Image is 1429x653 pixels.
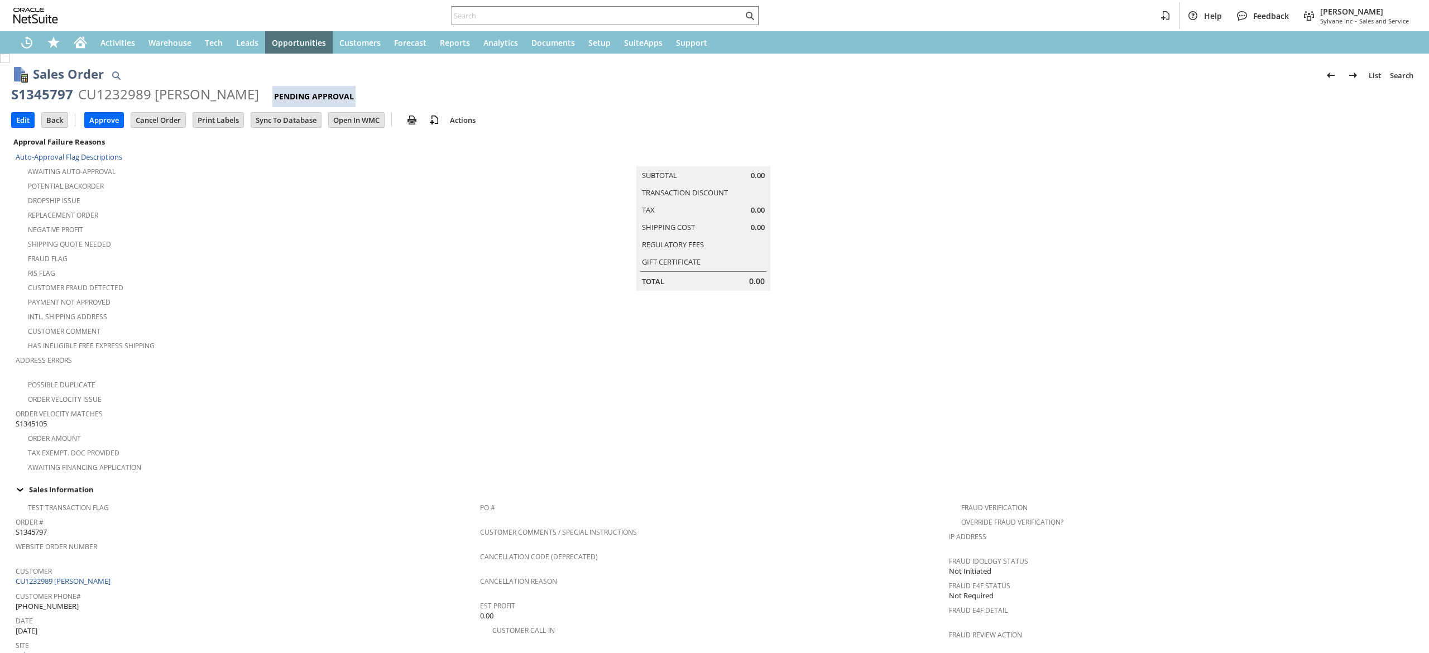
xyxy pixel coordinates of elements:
a: Fraud Review Action [949,630,1022,640]
a: Customer Call-in [492,626,555,635]
span: 0.00 [751,170,765,181]
a: Gift Certificate [642,257,701,267]
span: - [1355,17,1357,25]
span: Documents [531,37,575,48]
a: Leads [229,31,265,54]
a: Tax [642,205,655,215]
a: Awaiting Auto-Approval [28,167,116,176]
span: Warehouse [148,37,191,48]
span: Not Required [949,590,994,601]
a: Cancellation Reason [480,577,557,586]
span: Leads [236,37,258,48]
a: Opportunities [265,31,333,54]
div: Approval Failure Reasons [11,135,476,149]
span: Support [676,37,707,48]
caption: Summary [636,148,770,166]
a: Replacement Order [28,210,98,220]
input: Approve [85,113,123,127]
a: Customer Phone# [16,592,81,601]
span: Forecast [394,37,426,48]
a: Shipping Quote Needed [28,239,111,249]
input: Back [42,113,68,127]
a: Fraud E4F Status [949,581,1010,590]
span: Activities [100,37,135,48]
a: Order Amount [28,434,81,443]
span: Tech [205,37,223,48]
div: CU1232989 [PERSON_NAME] [78,85,259,103]
span: Setup [588,37,611,48]
a: PO # [480,503,495,512]
a: Dropship Issue [28,196,80,205]
a: Auto-Approval Flag Descriptions [16,152,122,162]
span: Customers [339,37,381,48]
a: Search [1385,66,1418,84]
span: Reports [440,37,470,48]
input: Open In WMC [329,113,384,127]
a: Reports [433,31,477,54]
img: Next [1346,69,1360,82]
div: Pending Approval [272,86,356,107]
a: Negative Profit [28,225,83,234]
a: Fraud Idology Status [949,556,1028,566]
a: Fraud Verification [961,503,1028,512]
a: Est Profit [480,601,515,611]
a: Date [16,616,33,626]
a: Actions [445,115,480,125]
span: Not Initiated [949,566,991,577]
a: Transaction Discount [642,188,728,198]
a: Site [16,641,29,650]
span: S1345797 [16,527,47,537]
svg: Shortcuts [47,36,60,49]
input: Print Labels [193,113,243,127]
span: Sales and Service [1359,17,1409,25]
a: Warehouse [142,31,198,54]
span: [PHONE_NUMBER] [16,601,79,612]
a: Fraud E4F Detail [949,606,1008,615]
a: Potential Backorder [28,181,104,191]
a: SuiteApps [617,31,669,54]
input: Edit [12,113,34,127]
a: Shipping Cost [642,222,695,232]
span: 0.00 [480,611,493,621]
img: add-record.svg [428,113,441,127]
span: Help [1204,11,1222,21]
a: Tax Exempt. Doc Provided [28,448,119,458]
span: 0.00 [751,222,765,233]
a: Analytics [477,31,525,54]
a: Home [67,31,94,54]
input: Cancel Order [131,113,185,127]
svg: Recent Records [20,36,33,49]
a: Customers [333,31,387,54]
a: RIS flag [28,268,55,278]
a: IP Address [949,532,986,541]
a: Subtotal [642,170,677,180]
a: Customer Comment [28,326,100,336]
span: SuiteApps [624,37,663,48]
a: Activities [94,31,142,54]
a: Override Fraud Verification? [961,517,1063,527]
a: Tech [198,31,229,54]
div: Shortcuts [40,31,67,54]
a: Order Velocity Matches [16,409,103,419]
span: 0.00 [751,205,765,215]
a: Has Ineligible Free Express Shipping [28,341,155,350]
a: Awaiting Financing Application [28,463,141,472]
input: Sync To Database [251,113,321,127]
svg: Home [74,36,87,49]
img: print.svg [405,113,419,127]
a: Forecast [387,31,433,54]
a: Customer Fraud Detected [28,283,123,292]
h1: Sales Order [33,65,104,83]
img: Previous [1324,69,1337,82]
a: Recent Records [13,31,40,54]
a: Setup [582,31,617,54]
a: Order # [16,517,44,527]
a: List [1364,66,1385,84]
a: Intl. Shipping Address [28,312,107,321]
span: Sylvane Inc [1320,17,1353,25]
a: Test Transaction Flag [28,503,109,512]
a: Order Velocity Issue [28,395,102,404]
span: 0.00 [749,276,765,287]
div: S1345797 [11,85,73,103]
a: Regulatory Fees [642,239,704,249]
